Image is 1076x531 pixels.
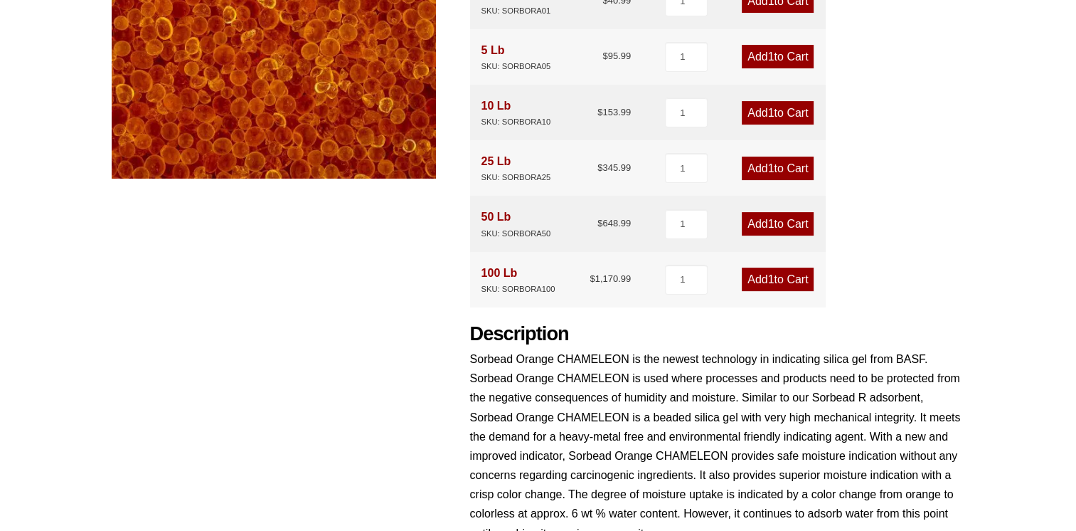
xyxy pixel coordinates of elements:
[481,171,551,184] div: SKU: SORBORA25
[602,51,607,61] span: $
[481,263,555,296] div: 100 Lb
[481,207,551,240] div: 50 Lb
[597,162,631,173] bdi: 345.99
[481,227,551,241] div: SKU: SORBORA50
[742,212,814,236] a: Add1to Cart
[597,107,631,117] bdi: 153.99
[597,107,602,117] span: $
[481,41,551,73] div: 5 Lb
[481,115,551,129] div: SKU: SORBORA10
[742,45,814,68] a: Add1to Cart
[481,152,551,184] div: 25 Lb
[768,162,774,174] span: 1
[597,218,602,228] span: $
[590,273,631,284] bdi: 1,170.99
[481,96,551,129] div: 10 Lb
[481,4,551,18] div: SKU: SORBORA01
[470,322,965,346] h2: Description
[481,283,555,296] div: SKU: SORBORA100
[768,51,774,63] span: 1
[602,51,631,61] bdi: 95.99
[742,101,814,125] a: Add1to Cart
[597,218,631,228] bdi: 648.99
[597,162,602,173] span: $
[768,218,774,230] span: 1
[768,107,774,119] span: 1
[742,268,814,291] a: Add1to Cart
[768,273,774,285] span: 1
[481,60,551,73] div: SKU: SORBORA05
[590,273,595,284] span: $
[742,157,814,180] a: Add1to Cart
